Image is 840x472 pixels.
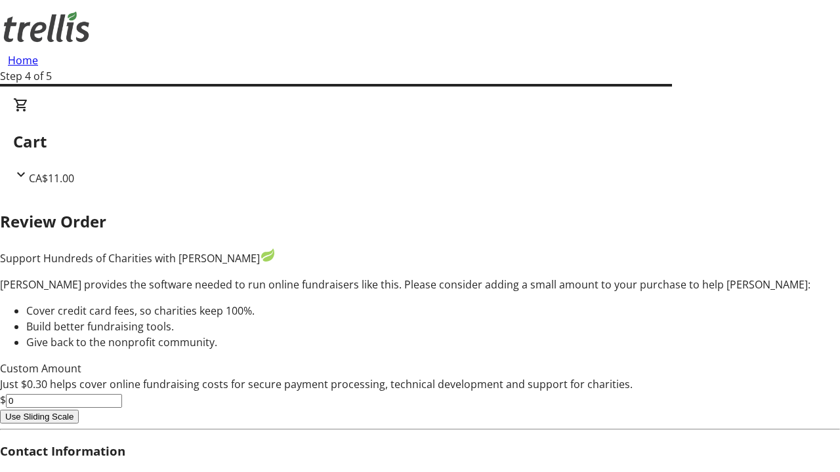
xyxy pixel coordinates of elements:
li: Give back to the nonprofit community. [26,334,840,350]
h2: Cart [13,130,827,153]
span: CA$11.00 [29,171,74,186]
li: Cover credit card fees, so charities keep 100%. [26,303,840,319]
div: CartCA$11.00 [13,97,827,186]
li: Build better fundraising tools. [26,319,840,334]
